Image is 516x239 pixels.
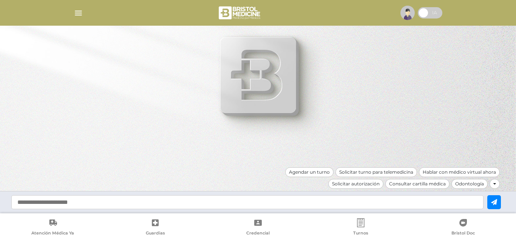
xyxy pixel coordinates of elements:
[412,218,514,237] a: Bristol Doc
[309,218,412,237] a: Turnos
[31,230,74,237] span: Atención Médica Ya
[218,4,263,22] img: bristol-medicine-blanco.png
[451,230,475,237] span: Bristol Doc
[2,218,104,237] a: Atención Médica Ya
[146,230,165,237] span: Guardias
[246,230,270,237] span: Credencial
[400,6,415,20] img: profile-placeholder.svg
[335,167,417,177] div: Solicitar turno para telemedicina
[328,179,383,189] div: Solicitar autorización
[207,218,309,237] a: Credencial
[451,179,488,189] div: Odontología
[385,179,450,189] div: Consultar cartilla médica
[104,218,207,237] a: Guardias
[419,167,500,177] div: Hablar con médico virtual ahora
[74,8,83,18] img: Cober_menu-lines-white.svg
[285,167,334,177] div: Agendar un turno
[353,230,368,237] span: Turnos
